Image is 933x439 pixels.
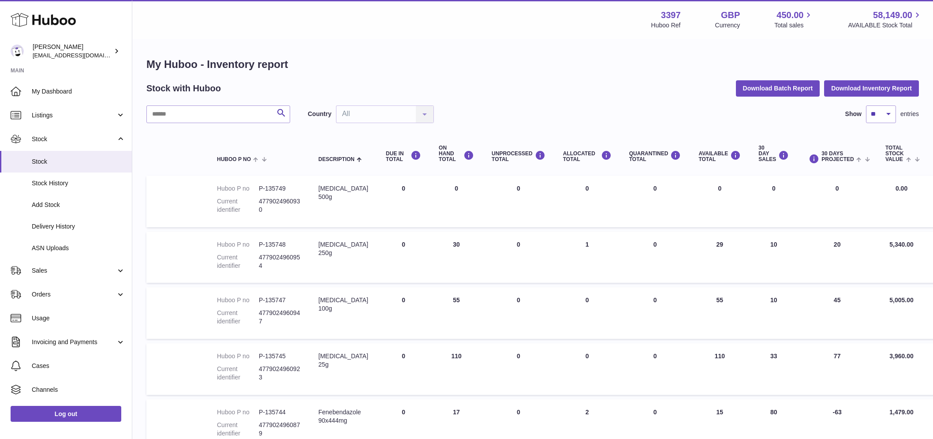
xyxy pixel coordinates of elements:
span: Add Stock [32,201,125,209]
span: entries [900,110,919,118]
td: 30 [430,232,483,283]
dt: Huboo P no [217,240,259,249]
label: Show [845,110,862,118]
td: 0 [430,176,483,227]
span: Channels [32,386,125,394]
h1: My Huboo - Inventory report [146,57,919,71]
td: 0 [554,176,620,227]
dd: 4779024960930 [259,197,301,214]
span: 450.00 [776,9,803,21]
span: 3,960.00 [889,353,914,360]
div: 30 DAY SALES [758,145,789,163]
strong: GBP [721,9,740,21]
span: 1,479.00 [889,409,914,416]
span: Cases [32,362,125,370]
img: product image [155,240,199,257]
div: UNPROCESSED Total [492,150,545,162]
strong: 3397 [661,9,681,21]
div: Huboo Ref [651,21,681,30]
span: AVAILABLE Stock Total [848,21,922,30]
td: 33 [750,343,798,395]
span: Invoicing and Payments [32,338,116,346]
span: Total stock value [885,145,904,163]
td: 45 [798,287,877,339]
td: 0 [483,232,554,283]
dd: P-135749 [259,184,301,193]
td: 110 [430,343,483,395]
span: 5,005.00 [889,296,914,304]
span: Stock [32,158,125,166]
td: 20 [798,232,877,283]
div: Currency [715,21,740,30]
img: product image [155,184,199,201]
span: 0 [653,409,657,416]
a: Log out [11,406,121,422]
span: Delivery History [32,222,125,231]
a: 450.00 Total sales [774,9,814,30]
button: Download Batch Report [736,80,820,96]
span: 0 [653,353,657,360]
span: 58,149.00 [873,9,912,21]
div: Fenebendazole 90x444mg [318,408,368,425]
dt: Huboo P no [217,184,259,193]
dd: 4779024960879 [259,421,301,438]
dd: 4779024960954 [259,253,301,270]
span: My Dashboard [32,87,125,96]
label: Country [308,110,332,118]
td: 1 [554,232,620,283]
td: 55 [430,287,483,339]
div: [MEDICAL_DATA] 25g [318,352,368,369]
dd: P-135745 [259,352,301,360]
img: sales@canchema.com [11,45,24,58]
span: 30 DAYS PROJECTED [821,151,854,162]
td: 0 [750,176,798,227]
td: 0 [554,343,620,395]
td: 0 [377,343,430,395]
div: QUARANTINED Total [629,150,681,162]
span: 0 [653,185,657,192]
td: 10 [750,287,798,339]
div: [MEDICAL_DATA] 500g [318,184,368,201]
td: 0 [483,343,554,395]
div: AVAILABLE Total [698,150,741,162]
td: 0 [377,176,430,227]
button: Download Inventory Report [824,80,919,96]
span: 0.00 [896,185,907,192]
span: Total sales [774,21,814,30]
h2: Stock with Huboo [146,83,221,94]
td: 0 [377,232,430,283]
td: 77 [798,343,877,395]
td: 0 [798,176,877,227]
span: [EMAIL_ADDRESS][DOMAIN_NAME] [33,52,130,59]
td: 0 [483,287,554,339]
dt: Current identifier [217,197,259,214]
td: 29 [690,232,750,283]
td: 0 [554,287,620,339]
div: [MEDICAL_DATA] 100g [318,296,368,313]
td: 55 [690,287,750,339]
span: Listings [32,111,116,120]
dt: Huboo P no [217,408,259,416]
td: 0 [483,176,554,227]
img: product image [155,352,199,369]
div: [PERSON_NAME] [33,43,112,60]
dd: 4779024960923 [259,365,301,382]
dt: Current identifier [217,421,259,438]
div: ALLOCATED Total [563,150,612,162]
td: 110 [690,343,750,395]
span: 0 [653,241,657,248]
span: ASN Uploads [32,244,125,252]
span: Stock [32,135,116,143]
dt: Huboo P no [217,296,259,304]
td: 0 [690,176,750,227]
td: 0 [377,287,430,339]
dt: Current identifier [217,365,259,382]
span: Usage [32,314,125,323]
dd: 4779024960947 [259,309,301,326]
dt: Current identifier [217,253,259,270]
a: 58,149.00 AVAILABLE Stock Total [848,9,922,30]
dd: P-135747 [259,296,301,304]
span: Orders [32,290,116,299]
img: product image [155,408,199,425]
div: [MEDICAL_DATA] 250g [318,240,368,257]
